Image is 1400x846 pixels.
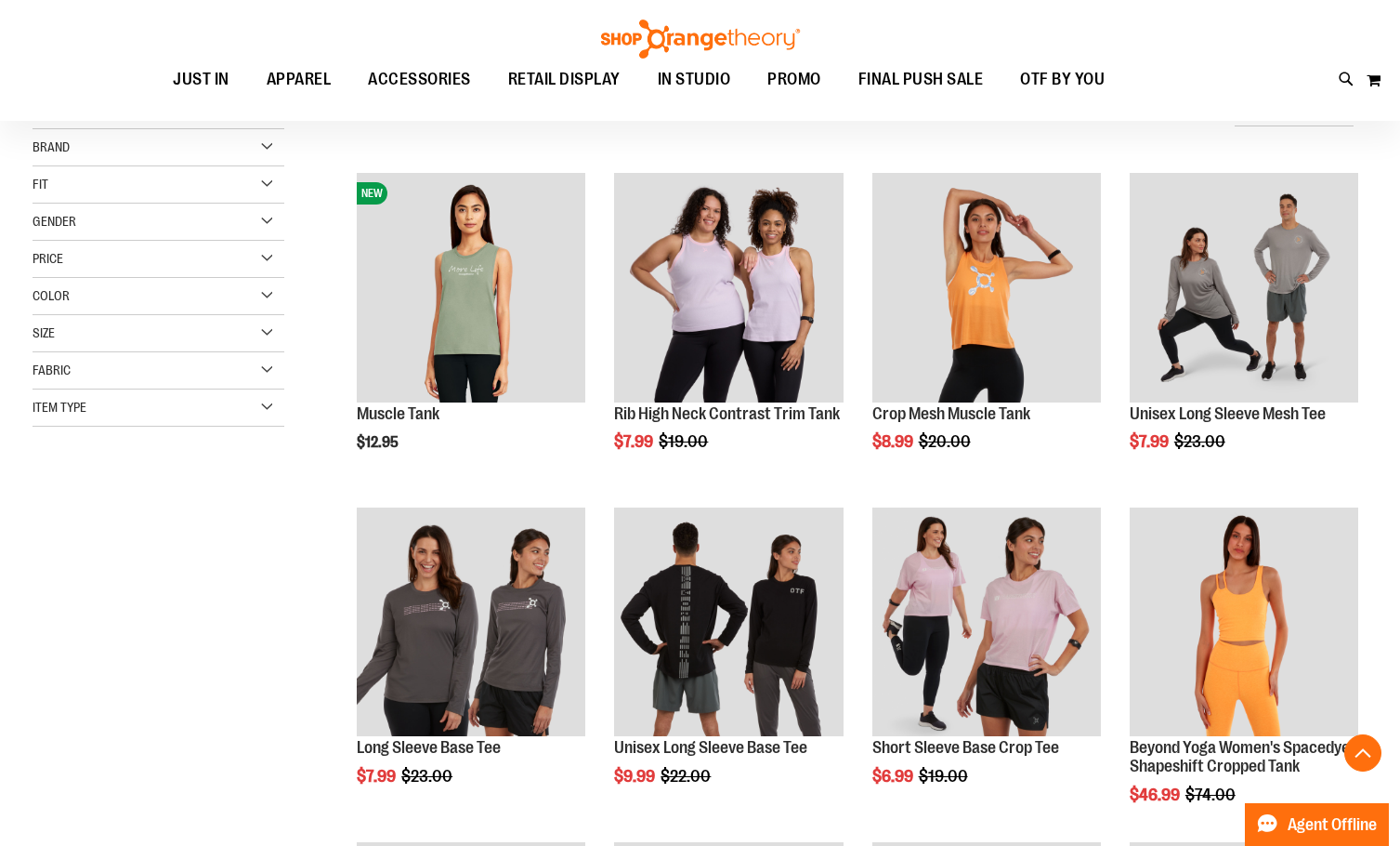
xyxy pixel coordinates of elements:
a: ACCESSORIES [349,59,490,101]
span: Size [33,325,55,340]
a: PROMO [749,59,840,101]
span: RETAIL DISPLAY [508,59,621,100]
a: Product image for Long Sleeve Base Tee [357,508,585,739]
span: $7.99 [1130,432,1171,451]
a: Crop Mesh Muscle Tank [872,404,1030,423]
span: $19.00 [659,432,711,451]
img: Shop Orangetheory [598,20,803,59]
a: Long Sleeve Base Tee [357,738,501,757]
span: Gender [33,214,76,229]
span: $12.95 [357,434,401,451]
a: IN STUDIO [639,59,750,101]
span: NEW [357,182,387,205]
a: Unisex Long Sleeve Mesh Tee primary image [1130,173,1358,404]
a: JUST IN [154,59,248,101]
a: RETAIL DISPLAY [490,59,639,101]
span: $6.99 [872,767,916,786]
a: OTF BY YOU [1001,59,1123,101]
button: Back To Top [1344,734,1381,772]
span: PROMO [767,59,821,100]
span: $23.00 [401,767,455,786]
a: Short Sleeve Base Crop Tee [872,738,1059,757]
a: Rib Tank w/ Contrast Binding primary image [614,173,843,404]
img: Crop Mesh Muscle Tank primary image [872,173,1101,402]
img: Product image for Short Sleeve Base Crop Tee [872,508,1101,736]
span: APPAREL [267,59,332,100]
span: $9.99 [614,767,658,786]
span: Color [33,288,70,303]
img: Product image for Long Sleeve Base Tee [357,508,585,736]
span: $19.00 [919,767,971,786]
a: Muscle TankNEW [357,173,585,404]
div: product [863,164,1110,498]
div: product [605,164,852,498]
img: Unisex Long Sleeve Mesh Tee primary image [1130,173,1358,402]
a: Product image for Beyond Yoga Womens Spacedye Shapeshift Cropped Tank [1130,508,1358,739]
span: $8.99 [872,432,916,451]
span: IN STUDIO [658,59,731,100]
a: Product image for Short Sleeve Base Crop Tee [872,508,1101,739]
img: Muscle Tank [357,173,585,402]
a: Unisex Long Sleeve Mesh Tee [1130,404,1326,423]
span: $46.99 [1130,786,1183,804]
a: Muscle Tank [357,404,439,423]
img: Product image for Beyond Yoga Womens Spacedye Shapeshift Cropped Tank [1130,508,1358,736]
span: $23.00 [1174,432,1228,451]
img: Product image for Unisex Long Sleeve Base Tee [614,508,843,736]
span: Price [33,251,63,266]
span: Item Type [33,400,86,415]
div: product [347,164,595,498]
span: JUST IN [173,59,229,100]
span: Fit [33,177,48,192]
img: Rib Tank w/ Contrast Binding primary image [614,173,843,402]
span: ACCESSORIES [368,59,471,100]
a: FINAL PUSH SALE [840,59,1002,101]
a: Crop Mesh Muscle Tank primary image [872,173,1101,404]
span: FINAL PUSH SALE [858,59,984,100]
a: Beyond Yoga Women's Spacedye Shapeshift Cropped Tank [1130,738,1350,775]
button: Agent Offline [1245,803,1389,846]
span: Brand [33,139,70,154]
div: product [1120,164,1367,498]
div: product [863,498,1110,833]
span: $20.00 [919,432,974,451]
div: product [347,498,595,833]
span: $7.99 [614,432,656,451]
span: $22.00 [661,767,713,786]
div: product [605,498,852,833]
span: OTF BY YOU [1020,59,1105,100]
a: APPAREL [248,59,350,100]
a: Rib High Neck Contrast Trim Tank [614,404,840,423]
a: Product image for Unisex Long Sleeve Base Tee [614,508,843,739]
span: $7.99 [357,767,399,786]
a: Unisex Long Sleeve Base Tee [614,738,807,757]
span: $74.00 [1185,786,1238,804]
span: Agent Offline [1288,816,1377,834]
span: Fabric [33,363,71,377]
